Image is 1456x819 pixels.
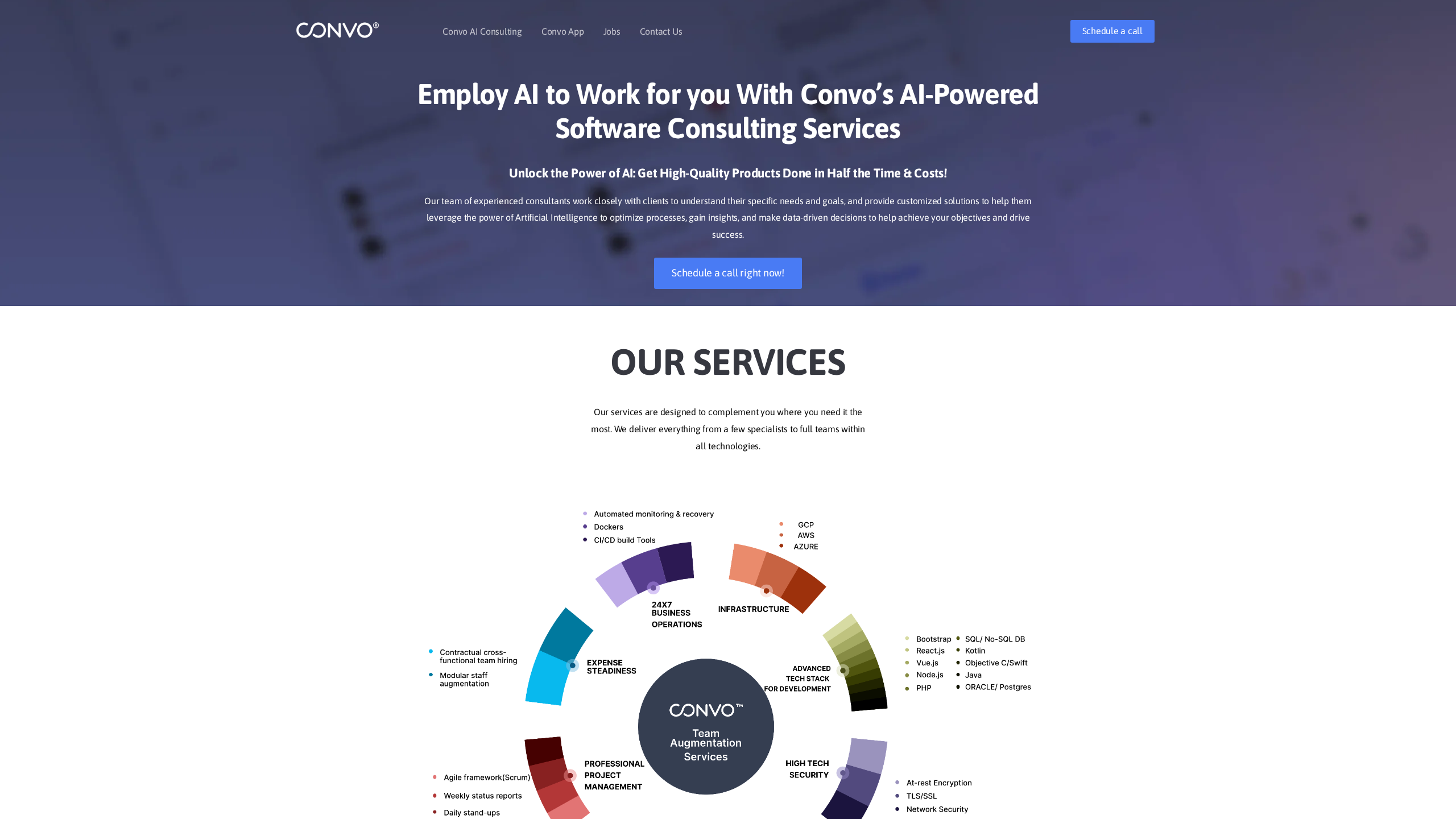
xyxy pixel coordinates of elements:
[603,27,621,36] a: Jobs
[442,27,522,36] a: Convo AI Consulting
[640,27,682,36] a: Contact Us
[654,258,802,289] a: Schedule a call right now!
[412,77,1044,154] h1: Employ AI to Work for you With Convo’s AI-Powered Software Consulting Services
[412,165,1044,190] h3: Unlock the Power of AI: Get High-Quality Products Done in Half the Time & Costs!
[412,193,1044,244] p: Our team of experienced consultants work closely with clients to understand their specific needs ...
[1070,20,1155,43] a: Schedule a call
[296,21,379,39] img: logo_1.png
[412,404,1044,455] p: Our services are designed to complement you where you need it the most. We deliver everything fro...
[412,323,1044,387] h2: Our Services
[541,27,584,36] a: Convo App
